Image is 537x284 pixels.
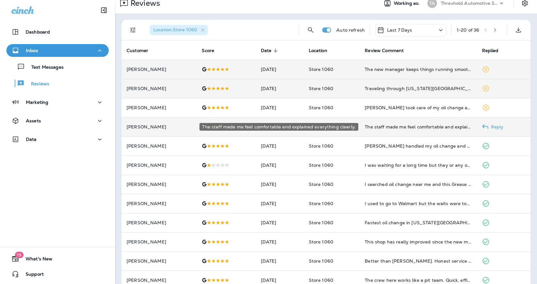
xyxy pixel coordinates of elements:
span: Store 1060 [309,86,333,91]
button: Marketing [6,96,109,109]
span: Location : Store 1060 [153,27,197,33]
td: [DATE] [256,194,304,213]
button: Inbox [6,44,109,57]
div: Joseph took care of my oil change and answered all my questions. No pressure at all. [365,104,471,111]
p: [PERSON_NAME] [127,163,191,168]
span: Store 1060 [309,162,333,168]
p: Reply [488,124,504,129]
span: Store 1060 [309,239,333,245]
span: Support [19,272,44,279]
p: [PERSON_NAME] [127,182,191,187]
p: [PERSON_NAME] [127,201,191,206]
p: [PERSON_NAME] [127,67,191,72]
div: Better than Jiffy Lube. Honest service and no awkward pressure. [365,258,471,264]
button: Text Messages [6,60,109,73]
p: [PERSON_NAME] [127,278,191,283]
td: [DATE] [256,213,304,232]
div: I searched oil change near me and this Grease Monkey was first. They lived up to the good reviews. [365,181,471,188]
span: Store 1060 [309,277,333,283]
p: Inbox [26,48,38,53]
p: [PERSON_NAME] [127,86,191,91]
div: Location:Store 1060 [150,25,208,35]
td: [DATE] [256,156,304,175]
p: Last 7 Days [387,27,412,33]
span: Score [202,48,222,53]
span: Location [309,48,336,53]
span: Review Comment [365,48,404,53]
td: [DATE] [256,136,304,156]
button: 19What's New [6,252,109,265]
button: Search Reviews [304,24,317,36]
td: [DATE] [256,175,304,194]
td: [DATE] [256,117,304,136]
div: The staff made me feel comfortable and explained everything clearly. [199,123,358,131]
button: Reviews [6,77,109,90]
span: Replied [482,48,499,53]
span: Store 1060 [309,201,333,206]
td: [DATE] [256,251,304,271]
span: Store 1060 [309,220,333,226]
span: Store 1060 [309,66,333,72]
span: Customer [127,48,157,53]
p: [PERSON_NAME] [127,239,191,244]
p: [PERSON_NAME] [127,258,191,264]
button: Dashboard [6,26,109,38]
td: [DATE] [256,60,304,79]
button: Assets [6,114,109,127]
div: 1 - 20 of 36 [457,27,479,33]
span: Date [261,48,272,53]
span: Customer [127,48,148,53]
div: Nate handled my oil change and walked me through the checklist. Friendly and professional. [365,143,471,149]
td: [DATE] [256,79,304,98]
div: The crew here works like a pit team. Quick, efficient, and professional. [365,277,471,283]
div: I used to go to Walmart but the waits were too long. Grease Monkey had me finished in 10 minutes. [365,200,471,207]
span: Review Comment [365,48,412,53]
p: Reviews [25,81,49,87]
p: [PERSON_NAME] [127,124,191,129]
p: Dashboard [26,29,50,35]
p: Text Messages [25,65,64,71]
p: Auto refresh [336,27,365,33]
p: [PERSON_NAME] [127,220,191,225]
div: This shop has really improved since the new manager took over. You can feel the difference. [365,239,471,245]
span: 19 [15,252,23,258]
span: Store 1060 [309,143,333,149]
span: Score [202,48,214,53]
p: Threshold Automotive Service dba Grease Monkey [441,1,498,6]
div: Fastest oil change in Idaho Falls. I was back on the road in 12 minutes. [365,219,471,226]
td: [DATE] [256,232,304,251]
span: What's New [19,256,52,264]
button: Collapse Sidebar [95,4,113,17]
button: Filters [127,24,139,36]
p: [PERSON_NAME] [127,143,191,149]
button: Support [6,268,109,280]
p: Assets [26,118,41,123]
div: I was waiting for a long time but they or any of their staff did not respond. They wasted a lot o... [365,162,471,168]
div: The new manager keeps things running smoothly. Service times are shorter and the staff feels more... [365,66,471,73]
span: Store 1060 [309,181,333,187]
span: Replied [482,48,507,53]
span: Date [261,48,280,53]
span: Store 1060 [309,258,333,264]
div: Traveling through Idaho Falls and needed service. The crew finished quickly and treated me like a... [365,85,471,92]
div: The staff made me feel comfortable and explained everything clearly. [365,124,471,130]
button: Export as CSV [512,24,525,36]
span: Store 1060 [309,105,333,111]
td: [DATE] [256,98,304,117]
p: Data [26,137,37,142]
span: Working as: [394,1,421,6]
button: Data [6,133,109,146]
p: [PERSON_NAME] [127,105,191,110]
span: Location [309,48,327,53]
p: Marketing [26,100,48,105]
